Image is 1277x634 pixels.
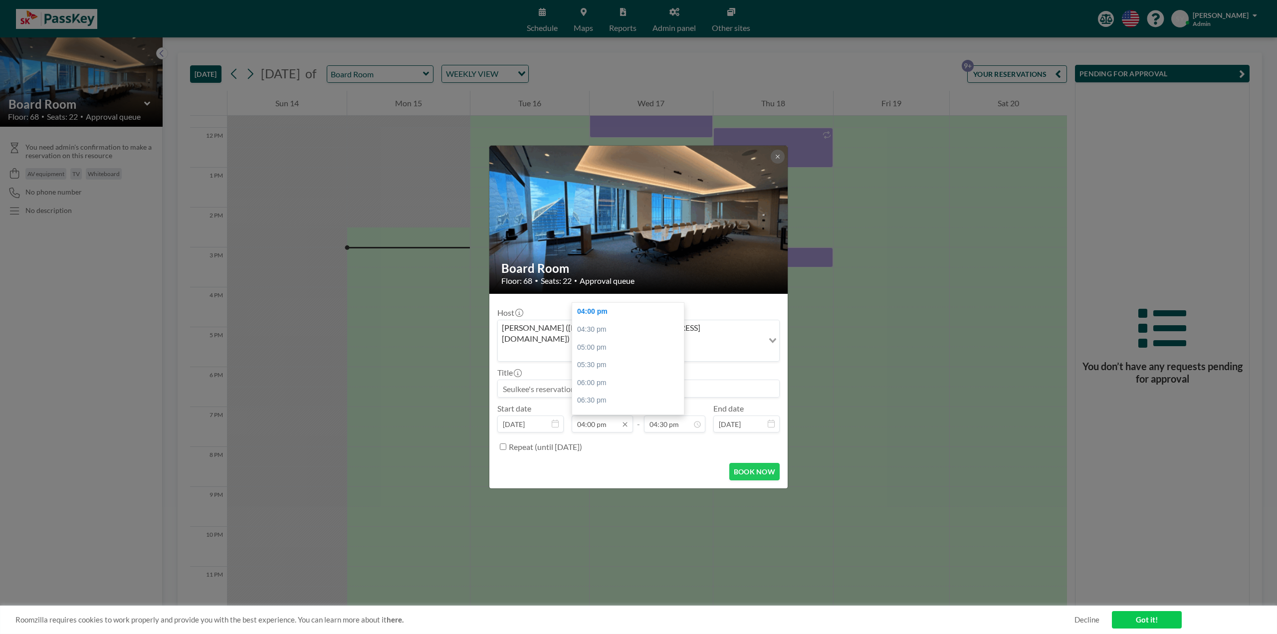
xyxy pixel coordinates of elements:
[572,392,689,410] div: 06:30 pm
[572,356,689,374] div: 05:30 pm
[729,463,780,480] button: BOOK NOW
[15,615,1074,625] span: Roomzilla requires cookies to work properly and provide you with the best experience. You can lea...
[1112,611,1182,629] a: Got it!
[498,380,779,397] input: Seulkee's reservation
[541,276,572,286] span: Seats: 22
[1074,615,1099,625] a: Decline
[501,276,532,286] span: Floor: 68
[498,320,779,362] div: Search for option
[572,374,689,392] div: 06:00 pm
[387,615,404,624] a: here.
[637,407,640,429] span: -
[500,322,762,345] span: [PERSON_NAME] ([DOMAIN_NAME][EMAIL_ADDRESS][DOMAIN_NAME])
[574,277,577,284] span: •
[489,137,789,302] img: 537.gif
[713,404,744,414] label: End date
[572,339,689,357] div: 05:00 pm
[499,346,763,359] input: Search for option
[501,261,777,276] h2: Board Room
[580,276,635,286] span: Approval queue
[535,277,538,284] span: •
[509,442,582,452] label: Repeat (until [DATE])
[497,368,521,378] label: Title
[572,410,689,427] div: 07:00 pm
[497,404,531,414] label: Start date
[572,321,689,339] div: 04:30 pm
[572,303,689,321] div: 04:00 pm
[497,308,522,318] label: Host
